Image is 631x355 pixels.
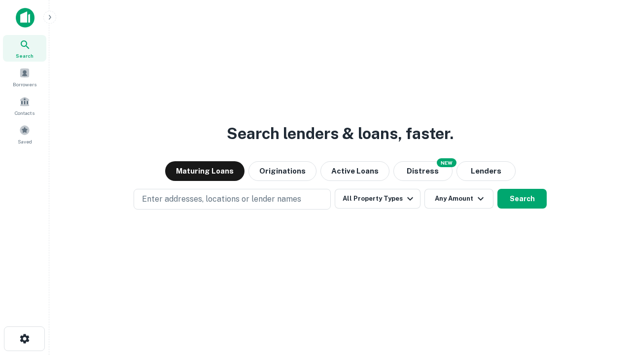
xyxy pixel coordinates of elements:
[134,189,331,210] button: Enter addresses, locations or lender names
[3,35,46,62] a: Search
[3,121,46,147] a: Saved
[165,161,245,181] button: Maturing Loans
[13,80,36,88] span: Borrowers
[393,161,453,181] button: Search distressed loans with lien and other non-mortgage details.
[3,92,46,119] a: Contacts
[335,189,421,209] button: All Property Types
[3,64,46,90] a: Borrowers
[497,189,547,209] button: Search
[424,189,493,209] button: Any Amount
[437,158,456,167] div: NEW
[16,8,35,28] img: capitalize-icon.png
[18,138,32,145] span: Saved
[227,122,454,145] h3: Search lenders & loans, faster.
[16,52,34,60] span: Search
[15,109,35,117] span: Contacts
[582,276,631,323] iframe: Chat Widget
[248,161,316,181] button: Originations
[142,193,301,205] p: Enter addresses, locations or lender names
[456,161,516,181] button: Lenders
[320,161,389,181] button: Active Loans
